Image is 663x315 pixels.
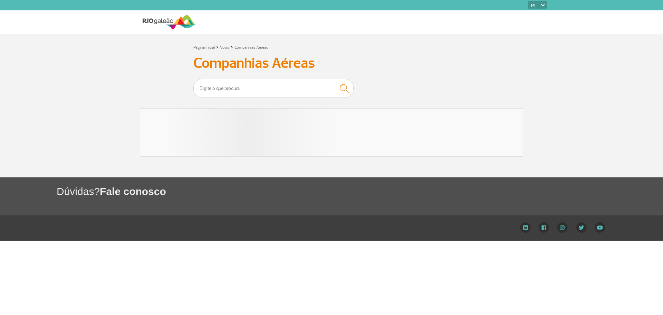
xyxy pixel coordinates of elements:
[520,222,531,233] img: LinkedIn
[100,186,166,197] span: Fale conosco
[595,222,605,233] img: YouTube
[216,43,219,51] a: >
[193,79,354,98] input: Digite o que procura
[57,184,663,198] h1: Dúvidas?
[557,222,568,233] img: Instagram
[576,222,587,233] img: Twitter
[193,55,470,72] h3: Companhias Aéreas
[234,45,268,50] a: Companhias Aéreas
[539,222,549,233] img: Facebook
[193,45,215,50] a: Página Inicial
[231,43,233,51] a: >
[220,45,229,50] a: Voos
